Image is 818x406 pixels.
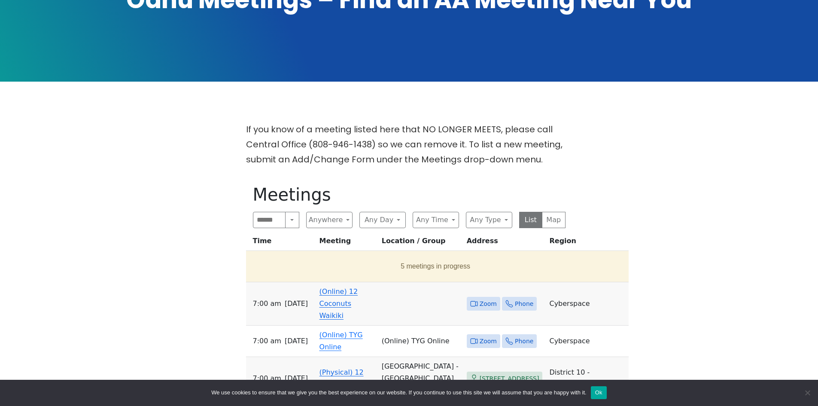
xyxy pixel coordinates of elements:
[546,235,628,251] th: Region
[253,184,566,205] h1: Meetings
[378,326,463,357] td: (Online) TYG Online
[316,235,378,251] th: Meeting
[542,212,566,228] button: Map
[249,254,622,278] button: 5 meetings in progress
[546,326,628,357] td: Cyberspace
[466,212,512,228] button: Any Type
[519,212,543,228] button: List
[515,336,533,347] span: Phone
[319,287,358,320] a: (Online) 12 Coconuts Waikiki
[546,282,628,326] td: Cyberspace
[319,331,363,351] a: (Online) TYG Online
[253,298,281,310] span: 7:00 AM
[319,368,364,388] a: (Physical) 12 Coconuts
[211,388,586,397] span: We use cookies to ensure that we give you the best experience on our website. If you continue to ...
[253,212,286,228] input: Search
[515,299,533,309] span: Phone
[246,235,316,251] th: Time
[378,235,463,251] th: Location / Group
[546,357,628,400] td: District 10 - [GEOGRAPHIC_DATA]
[803,388,812,397] span: No
[480,299,497,309] span: Zoom
[463,235,546,251] th: Address
[480,373,539,384] span: [STREET_ADDRESS]
[359,212,406,228] button: Any Day
[253,335,281,347] span: 7:00 AM
[246,122,572,167] p: If you know of a meeting listed here that NO LONGER MEETS, please call Central Office (808-946-14...
[285,212,299,228] button: Search
[591,386,607,399] button: Ok
[253,372,281,385] span: 7:00 AM
[413,212,459,228] button: Any Time
[285,298,308,310] span: [DATE]
[480,336,497,347] span: Zoom
[378,357,463,400] td: [GEOGRAPHIC_DATA] - [GEOGRAPHIC_DATA], Area #1
[285,372,308,385] span: [DATE]
[285,335,308,347] span: [DATE]
[306,212,353,228] button: Anywhere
